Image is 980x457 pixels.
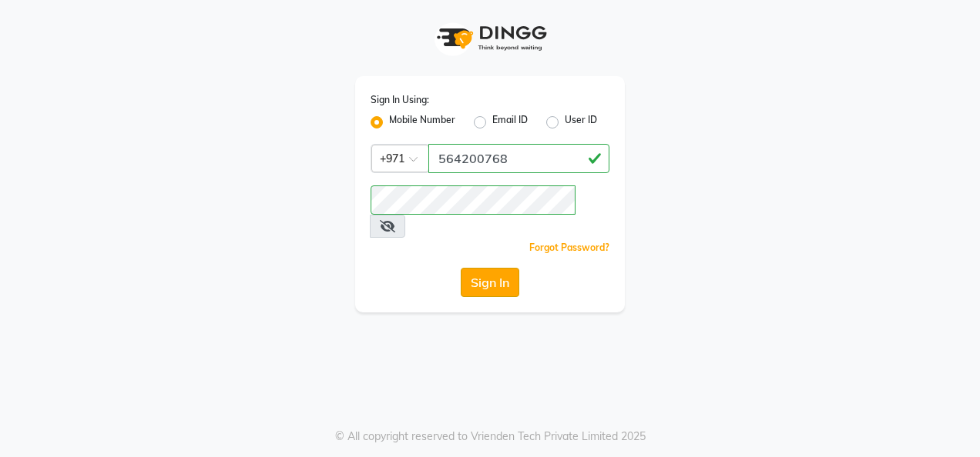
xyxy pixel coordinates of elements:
input: Username [428,144,609,173]
button: Sign In [461,268,519,297]
img: logo1.svg [428,15,552,61]
label: User ID [565,113,597,132]
a: Forgot Password? [529,242,609,253]
label: Sign In Using: [371,93,429,107]
input: Username [371,185,576,215]
label: Email ID [492,113,528,132]
label: Mobile Number [389,113,455,132]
